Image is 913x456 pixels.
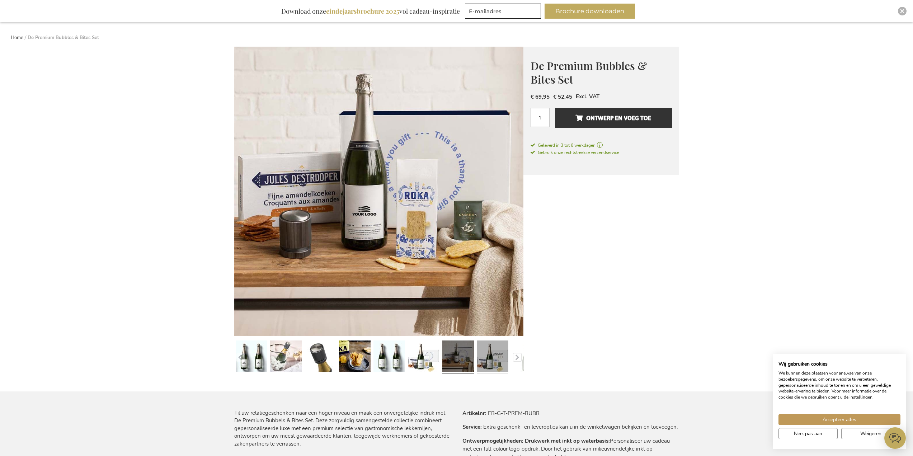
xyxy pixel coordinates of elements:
[531,150,619,155] span: Gebruik onze rechtstreekse verzendservice
[442,338,474,377] a: De Premium Bubbles & Bites Set
[278,4,463,19] div: Download onze vol cadeau-inspiratie
[234,47,523,336] img: De Premium Bubbles & Bites Set
[898,7,907,15] div: Close
[270,338,302,377] a: Peugeot Line Champagne Stopper - Carbon<
[841,428,900,439] button: Alle cookies weigeren
[305,338,336,377] a: Peugeot Line Champagne Stopper - Carbon<
[778,361,900,367] h2: Wij gebruiken cookies
[531,58,647,87] span: De Premium Bubbles & Bites Set
[525,437,610,445] strong: Drukwerk met inkt op waterbasis:
[545,4,635,19] button: Brochure downloaden
[477,338,508,377] a: The Premium Bubbles & Bites Set
[531,108,550,127] input: Aantal
[860,430,881,437] span: Weigeren
[576,93,599,100] span: Excl. VAT
[339,338,371,377] a: Roka Cheese Biscuits Delft Blue
[575,112,651,124] span: Ontwerp en voeg toe
[465,4,541,19] input: E-mailadres
[794,430,822,437] span: Nee, pas aan
[778,428,838,439] button: Pas cookie voorkeuren aan
[531,149,619,156] a: Gebruik onze rechtstreekse verzendservice
[778,414,900,425] button: Accepteer alle cookies
[326,7,399,15] b: eindejaarsbrochure 2025
[823,416,856,423] span: Accepteer alles
[511,338,543,377] a: Personalised Goutorbe Cuvée Champagne
[884,427,906,449] iframe: belco-activator-frame
[555,108,672,128] button: Ontwerp en voeg toe
[531,93,550,100] span: € 69,95
[900,9,904,13] img: Close
[11,34,23,41] a: Home
[373,338,405,377] a: Personalised Goutorbe Cuvée Champagne
[465,4,543,21] form: marketing offers and promotions
[28,34,99,41] strong: De Premium Bubbles & Bites Set
[236,338,267,377] a: Personalised Goutorbe Cuvée Champagne
[531,142,672,149] a: Geleverd in 3 tot 6 werkdagen
[553,93,572,100] span: € 52,45
[408,338,439,377] a: The Premium Bubbles & Bites Set
[778,370,900,400] p: We kunnen deze plaatsen voor analyse van onze bezoekersgegevens, om onze website te verbeteren, g...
